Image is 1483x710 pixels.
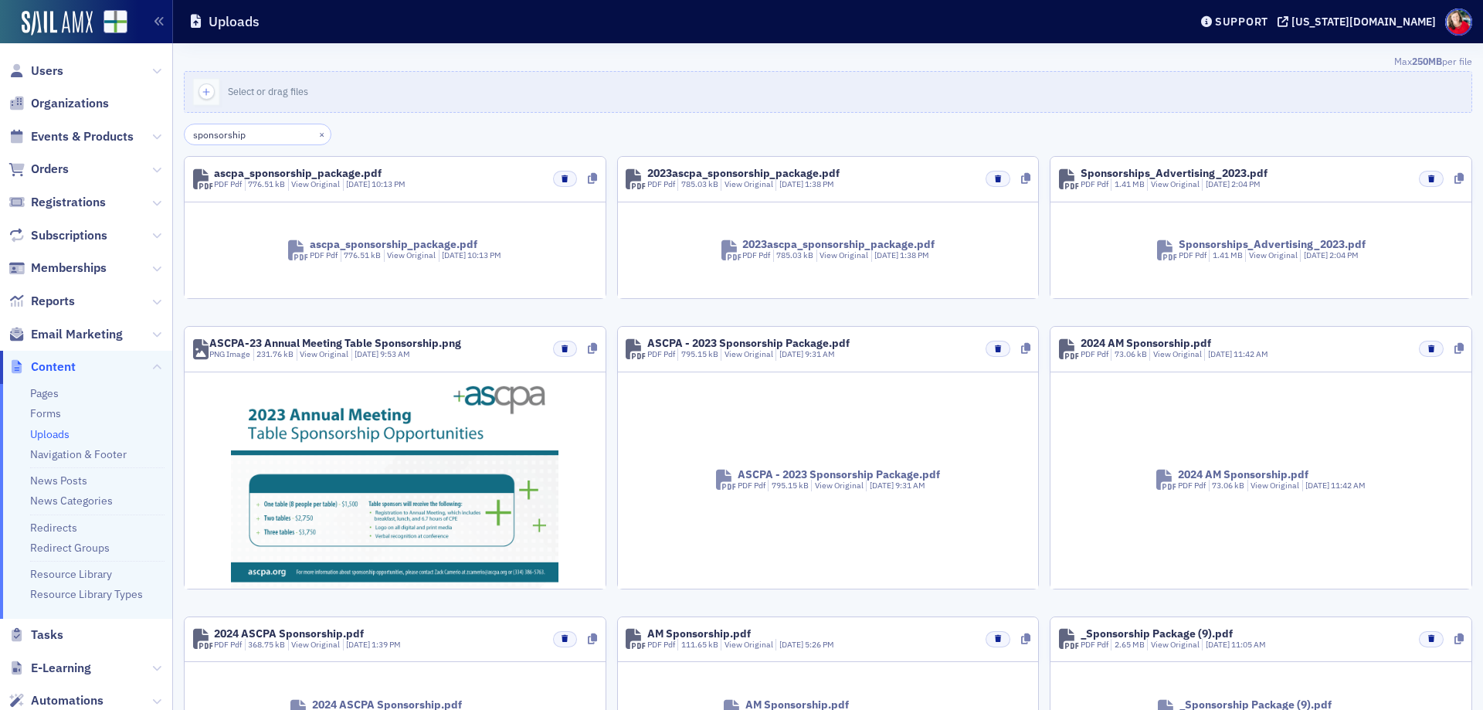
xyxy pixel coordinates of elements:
[1251,480,1299,491] a: View Original
[1151,178,1200,189] a: View Original
[647,178,675,191] div: PDF Pdf
[8,161,69,178] a: Orders
[895,480,925,491] span: 9:31 AM
[815,480,864,491] a: View Original
[184,124,331,145] input: Search…
[1331,480,1366,491] span: 11:42 AM
[372,639,401,650] span: 1:39 PM
[30,447,127,461] a: Navigation & Footer
[1178,469,1308,480] div: 2024 AM Sponsorship.pdf
[209,12,260,31] h1: Uploads
[300,348,348,359] a: View Original
[291,639,340,650] a: View Original
[253,348,294,361] div: 231.76 kB
[31,358,76,375] span: Content
[228,85,308,97] span: Select or drag files
[1111,639,1145,651] div: 2.65 MB
[341,250,382,262] div: 776.51 kB
[900,250,929,260] span: 1:38 PM
[8,227,107,244] a: Subscriptions
[779,348,805,359] span: [DATE]
[30,406,61,420] a: Forms
[31,326,123,343] span: Email Marketing
[1206,178,1231,189] span: [DATE]
[805,178,834,189] span: 1:38 PM
[291,178,340,189] a: View Original
[214,168,382,178] div: ascpa_sponsorship_package.pdf
[779,639,805,650] span: [DATE]
[8,63,63,80] a: Users
[805,639,834,650] span: 5:26 PM
[647,338,850,348] div: ASCPA - 2023 Sponsorship Package.pdf
[1081,348,1108,361] div: PDF Pdf
[8,128,134,145] a: Events & Products
[442,250,467,260] span: [DATE]
[1209,480,1245,492] div: 73.06 kB
[22,11,93,36] img: SailAMX
[677,639,718,651] div: 111.65 kB
[779,178,805,189] span: [DATE]
[209,348,250,361] div: PNG Image
[1206,639,1231,650] span: [DATE]
[214,178,242,191] div: PDF Pdf
[30,427,70,441] a: Uploads
[1234,348,1268,359] span: 11:42 AM
[310,250,338,262] div: PDF Pdf
[93,10,127,36] a: View Homepage
[8,95,109,112] a: Organizations
[647,639,675,651] div: PDF Pdf
[1178,480,1206,492] div: PDF Pdf
[677,348,718,361] div: 795.15 kB
[1305,480,1331,491] span: [DATE]
[8,692,104,709] a: Automations
[184,71,1472,113] button: Select or drag files
[1209,250,1243,262] div: 1.41 MB
[1231,178,1261,189] span: 2:04 PM
[8,660,91,677] a: E-Learning
[647,168,840,178] div: 2023ascpa_sponsorship_package.pdf
[1111,178,1145,191] div: 1.41 MB
[1445,8,1472,36] span: Profile
[467,250,501,260] span: 10:13 PM
[31,692,104,709] span: Automations
[31,194,106,211] span: Registrations
[1249,250,1298,260] a: View Original
[209,338,461,348] div: ASCPA-23 Annual Meeting Table Sponsorship.png
[1179,239,1366,250] div: Sponsorships_Advertising_2023.pdf
[315,127,329,141] button: ×
[31,660,91,677] span: E-Learning
[725,348,773,359] a: View Original
[745,699,849,710] div: AM Sponsorship.pdf
[30,587,143,601] a: Resource Library Types
[31,95,109,112] span: Organizations
[8,260,107,277] a: Memberships
[1081,178,1108,191] div: PDF Pdf
[1081,168,1268,178] div: Sponsorships_Advertising_2023.pdf
[346,639,372,650] span: [DATE]
[1081,628,1233,639] div: _Sponsorship Package (9).pdf
[725,178,773,189] a: View Original
[387,250,436,260] a: View Original
[870,480,895,491] span: [DATE]
[372,178,406,189] span: 10:13 PM
[245,639,286,651] div: 368.75 kB
[310,239,477,250] div: ascpa_sponsorship_package.pdf
[30,521,77,535] a: Redirects
[874,250,900,260] span: [DATE]
[677,178,718,191] div: 785.03 kB
[1278,16,1441,27] button: [US_STATE][DOMAIN_NAME]
[768,480,809,492] div: 795.15 kB
[31,260,107,277] span: Memberships
[30,494,113,508] a: News Categories
[647,628,751,639] div: AM Sponsorship.pdf
[1291,15,1436,29] div: [US_STATE][DOMAIN_NAME]
[8,358,76,375] a: Content
[380,348,410,359] span: 9:53 AM
[8,194,106,211] a: Registrations
[1081,639,1108,651] div: PDF Pdf
[214,628,364,639] div: 2024 ASCPA Sponsorship.pdf
[31,227,107,244] span: Subscriptions
[1151,639,1200,650] a: View Original
[31,128,134,145] span: Events & Products
[8,627,63,644] a: Tasks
